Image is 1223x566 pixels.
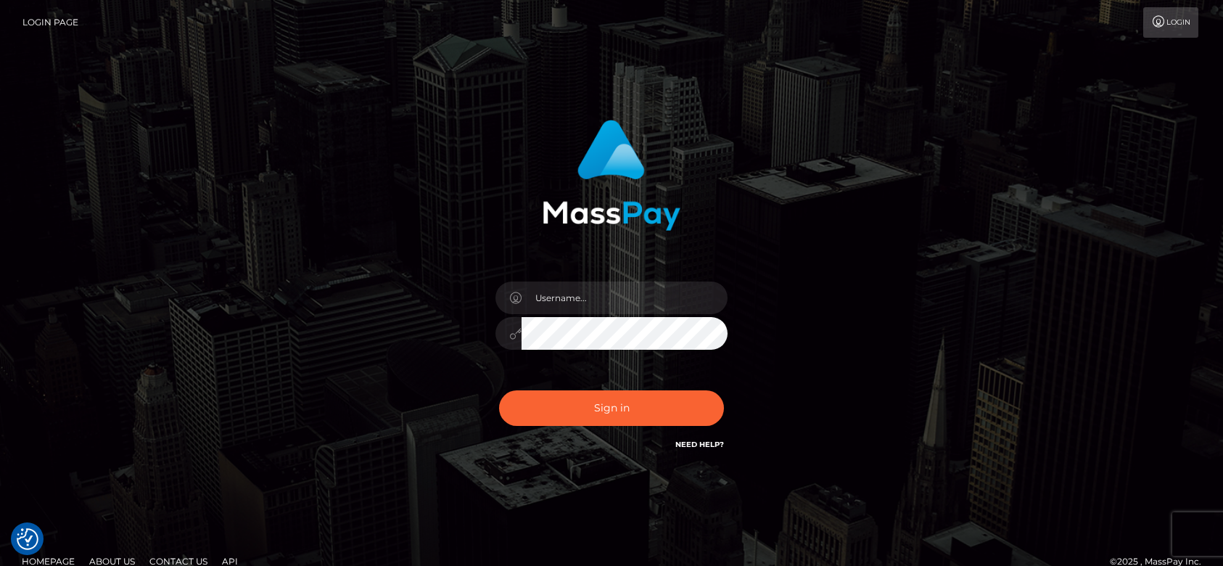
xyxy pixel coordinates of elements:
a: Login Page [22,7,78,38]
a: Login [1143,7,1198,38]
button: Sign in [499,390,724,426]
img: MassPay Login [543,120,680,231]
input: Username... [522,282,728,314]
a: Need Help? [675,440,724,449]
img: Revisit consent button [17,528,38,550]
button: Consent Preferences [17,528,38,550]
